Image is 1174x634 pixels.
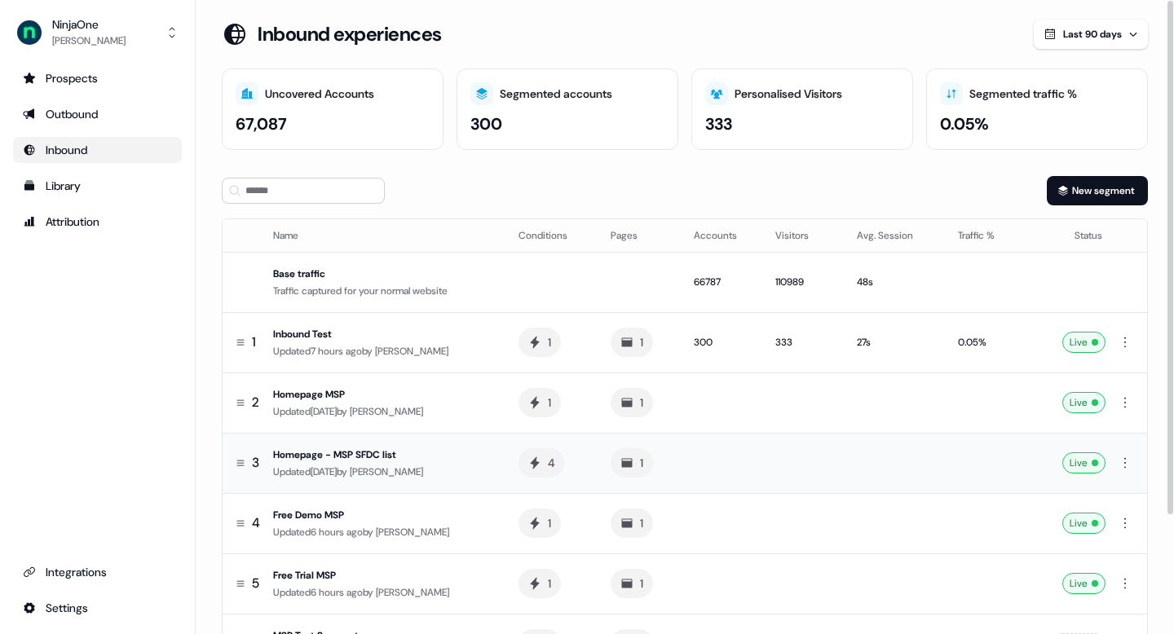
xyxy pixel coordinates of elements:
a: Go to prospects [13,65,182,91]
div: 1 [548,515,551,531]
div: 66787 [694,274,749,290]
button: 1 [611,328,653,357]
h3: Inbound experiences [258,22,442,46]
div: 1 [640,575,643,592]
span: [PERSON_NAME] [350,465,423,478]
a: Go to integrations [13,595,182,621]
div: Uncovered Accounts [265,86,374,103]
div: 0.05% [940,112,989,136]
div: Library [23,178,172,194]
div: 1 [640,394,643,411]
th: Accounts [681,219,762,252]
a: Go to attribution [13,209,182,235]
span: [PERSON_NAME] [350,405,423,418]
div: Updated 6 hours ago by [273,584,492,601]
div: 300 [470,112,502,136]
th: Avg. Session [844,219,944,252]
a: Go to Inbound [13,137,182,163]
button: 1 [519,388,561,417]
div: Free Trial MSP [273,567,492,583]
button: Last 90 days [1034,20,1148,49]
div: 1 [548,394,551,411]
div: Live [1062,513,1106,534]
button: 1 [611,509,653,538]
div: Segmented traffic % [969,86,1077,103]
button: 4 [519,448,564,478]
div: Updated [DATE] by [273,464,492,480]
div: Live [1062,452,1106,473]
div: Segmented accounts [500,86,612,103]
button: New segment [1047,176,1148,205]
a: Go to outbound experience [13,101,182,127]
div: 1 [640,455,643,471]
button: NinjaOne[PERSON_NAME] [13,13,182,52]
div: Inbound Test [273,326,492,342]
span: 5 [252,575,259,592]
div: Base traffic [273,266,492,282]
button: 1 [611,388,653,417]
div: Live [1062,573,1106,594]
span: 1 [252,333,256,351]
div: 1 [640,334,643,350]
div: 1 [640,515,643,531]
div: Traffic captured for your normal website [273,283,492,299]
button: 1 [611,448,653,478]
span: 2 [252,394,259,412]
div: 48s [857,274,931,290]
div: Status [1035,227,1102,244]
div: Live [1062,392,1106,413]
div: Personalised Visitors [735,86,842,103]
div: 333 [775,334,831,350]
div: 1 [548,334,551,350]
div: Integrations [23,564,172,580]
div: Live [1062,332,1106,353]
div: Outbound [23,106,172,122]
div: 333 [705,112,732,136]
span: [PERSON_NAME] [376,526,449,539]
div: 1 [548,575,551,592]
div: Attribution [23,214,172,230]
button: 1 [519,569,561,598]
div: Homepage MSP [273,386,492,403]
div: Updated 6 hours ago by [273,524,492,540]
button: 1 [519,509,561,538]
div: Homepage - MSP SFDC list [273,447,492,463]
div: 4 [548,455,554,471]
a: Go to integrations [13,559,182,585]
span: 4 [252,514,260,532]
div: NinjaOne [52,16,126,33]
div: Prospects [23,70,172,86]
th: Conditions [505,219,597,252]
span: [PERSON_NAME] [376,586,449,599]
span: Last 90 days [1063,28,1122,41]
div: 67,087 [236,112,287,136]
div: Free Demo MSP [273,507,492,523]
div: [PERSON_NAME] [52,33,126,49]
th: Visitors [762,219,844,252]
div: Updated [DATE] by [273,403,492,420]
button: 1 [611,569,653,598]
div: Inbound [23,142,172,158]
div: 0.05% [958,334,1008,350]
th: Traffic % [945,219,1022,252]
div: Settings [23,600,172,616]
th: Name [267,219,505,252]
button: 1 [519,328,561,357]
span: [PERSON_NAME] [375,345,448,358]
span: 3 [252,454,259,472]
div: 27s [857,334,931,350]
th: Pages [598,219,682,252]
a: Go to templates [13,173,182,199]
div: 110989 [775,274,831,290]
div: Updated 7 hours ago by [273,343,492,359]
div: 300 [694,334,749,350]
